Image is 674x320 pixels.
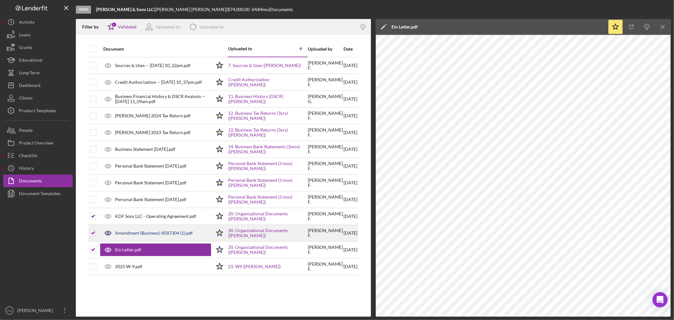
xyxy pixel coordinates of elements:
[3,137,73,149] button: Project Overview
[653,292,668,307] div: Open Intercom Messenger
[308,178,343,188] div: [PERSON_NAME] F .
[96,7,155,12] div: |
[115,231,193,236] div: Amendment (Business)-8587304 (1).pdf
[343,259,357,274] div: [DATE]
[228,111,307,121] a: 12. Business Tax Returns (3yrs) ([PERSON_NAME])
[155,7,228,12] div: [PERSON_NAME] [PERSON_NAME] |
[343,175,357,191] div: [DATE]
[19,162,34,176] div: History
[111,22,117,28] div: 1
[3,162,73,175] button: History
[19,54,42,68] div: Educational
[118,24,137,29] div: Validated
[19,149,37,163] div: Checklist
[308,228,343,238] div: [PERSON_NAME] F .
[115,130,191,135] div: [PERSON_NAME] 2023 Tax Return.pdf
[115,80,202,85] div: Credit Authorization -- [DATE] 10_37pm.pdf
[343,91,357,107] div: [DATE]
[19,66,40,81] div: Long-Term
[19,104,56,119] div: Product Templates
[228,144,307,154] a: 14. Business Bank Statements (3mos) ([PERSON_NAME])
[19,124,33,138] div: People
[115,113,191,118] div: [PERSON_NAME] 2024 Tax Return.pdf
[3,175,73,187] button: Documents
[96,7,154,12] b: [PERSON_NAME] & Sons LLC
[115,264,142,269] div: 2025 W-9.pdf
[308,111,343,121] div: [PERSON_NAME] F .
[7,309,12,312] text: DM
[3,187,73,200] button: Document Templates
[3,92,73,104] button: Clients
[228,77,307,87] a: Credit Authorization ([PERSON_NAME])
[392,24,418,29] div: Ein Letter.pdf
[258,7,269,12] div: 84 mo
[308,77,343,87] div: [PERSON_NAME] F .
[200,24,224,29] div: Uploaded to
[115,247,141,252] div: Ein Letter.pdf
[228,127,307,138] a: 12. Business Tax Returns (3yrs) ([PERSON_NAME])
[16,304,57,318] div: [PERSON_NAME]
[228,178,307,188] a: Personal Bank Statement (3 mos) ([PERSON_NAME])
[3,304,73,317] button: DM[PERSON_NAME]
[3,104,73,117] button: Product Templates
[115,94,211,104] div: Business Financial History & DSCR Analysis -- [DATE] 11_09am.pdf
[308,144,343,154] div: [PERSON_NAME] F .
[76,6,91,14] div: Open
[228,94,307,104] a: 11. Business History (DSCR) ([PERSON_NAME])
[3,124,73,137] button: People
[156,24,180,29] div: Uploaded by
[115,180,186,185] div: Personal Bank Statement [DATE].pdf
[269,7,293,12] div: | Documents
[343,74,357,90] div: [DATE]
[343,125,357,140] div: [DATE]
[343,58,357,74] div: [DATE]
[3,41,73,54] button: Grants
[82,24,103,29] div: Filter by
[308,46,343,52] div: Uploaded by
[115,63,191,68] div: Sources & Uses -- [DATE] 10_22pm.pdf
[308,211,343,221] div: [PERSON_NAME] F .
[3,28,73,41] button: Loans
[115,214,196,219] div: KDF Sons LLC - Operating Agreement.pdf
[308,194,343,205] div: [PERSON_NAME] F .
[308,245,343,255] div: [PERSON_NAME] F .
[308,161,343,171] div: [PERSON_NAME] F .
[308,262,343,272] div: [PERSON_NAME] F .
[3,66,73,79] button: Long-Term
[3,149,73,162] a: Checklist
[228,194,307,205] a: Personal Bank Statement (3 mos) ([PERSON_NAME])
[19,92,33,106] div: Clients
[228,161,307,171] a: Personal Bank Statement (3 mos) ([PERSON_NAME])
[228,228,307,238] a: 20. Organizational Documents ([PERSON_NAME])
[228,211,307,221] a: 20. Organizational Documents ([PERSON_NAME])
[19,175,42,189] div: Documents
[308,127,343,138] div: [PERSON_NAME] F .
[343,46,357,52] div: Date
[343,108,357,124] div: [DATE]
[343,192,357,207] div: [DATE]
[308,60,343,71] div: [PERSON_NAME] F .
[252,7,258,12] div: 6 %
[3,16,73,28] a: Activity
[3,54,73,66] button: Educational
[343,225,357,241] div: [DATE]
[103,46,211,52] div: Document
[228,63,301,68] a: 7. Sources & Uses ([PERSON_NAME])
[343,242,357,258] div: [DATE]
[19,79,40,93] div: Dashboard
[19,16,34,30] div: Activity
[228,7,252,12] div: $74,000.00
[3,79,73,92] button: Dashboard
[308,94,343,104] div: [PERSON_NAME] G .
[19,187,60,201] div: Document Templates
[115,147,175,152] div: Business Statement [DATE].pdf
